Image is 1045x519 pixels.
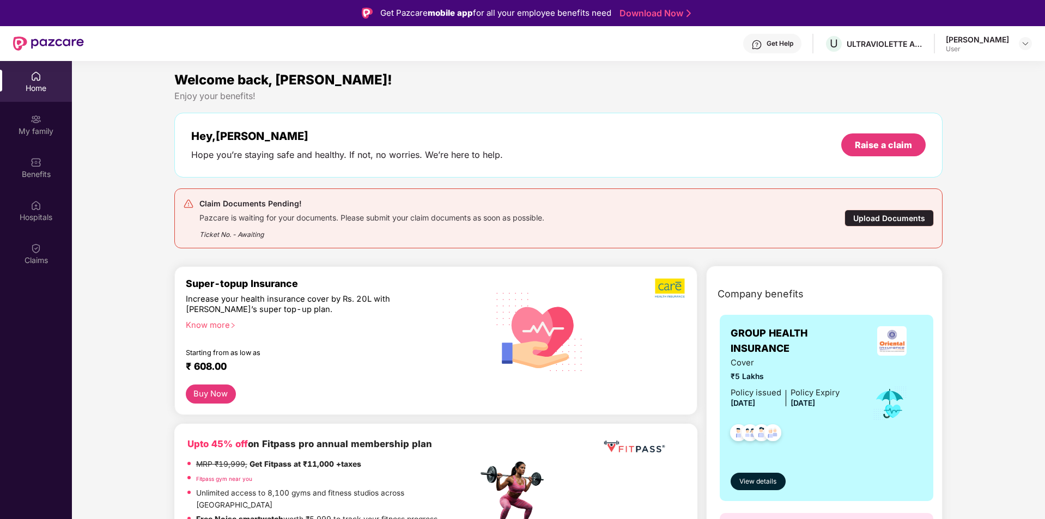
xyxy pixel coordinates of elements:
[872,386,908,422] img: icon
[830,37,838,50] span: U
[187,438,248,449] b: Upto 45% off
[488,278,592,384] img: svg+xml;base64,PHN2ZyB4bWxucz0iaHR0cDovL3d3dy53My5vcmcvMjAwMC9zdmciIHhtbG5zOnhsaW5rPSJodHRwOi8vd3...
[791,387,840,399] div: Policy Expiry
[31,157,41,168] img: svg+xml;base64,PHN2ZyBpZD0iQmVuZWZpdHMiIHhtbG5zPSJodHRwOi8vd3d3LnczLm9yZy8yMDAwL3N2ZyIgd2lkdGg9Ij...
[186,320,471,328] div: Know more
[748,421,775,448] img: svg+xml;base64,PHN2ZyB4bWxucz0iaHR0cDovL3d3dy53My5vcmcvMjAwMC9zdmciIHdpZHRoPSI0OC45NDMiIGhlaWdodD...
[686,8,691,19] img: Stroke
[183,198,194,209] img: svg+xml;base64,PHN2ZyB4bWxucz0iaHR0cDovL3d3dy53My5vcmcvMjAwMC9zdmciIHdpZHRoPSIyNCIgaGVpZ2h0PSIyNC...
[855,139,912,151] div: Raise a claim
[199,197,544,210] div: Claim Documents Pending!
[946,45,1009,53] div: User
[428,8,473,18] strong: mobile app
[655,278,686,298] img: b5dec4f62d2307b9de63beb79f102df3.png
[760,421,786,448] img: svg+xml;base64,PHN2ZyB4bWxucz0iaHR0cDovL3d3dy53My5vcmcvMjAwMC9zdmciIHdpZHRoPSI0OC45NDMiIGhlaWdodD...
[31,243,41,254] img: svg+xml;base64,PHN2ZyBpZD0iQ2xhaW0iIHhtbG5zPSJodHRwOi8vd3d3LnczLm9yZy8yMDAwL3N2ZyIgd2lkdGg9IjIwIi...
[739,477,776,487] span: View details
[31,71,41,82] img: svg+xml;base64,PHN2ZyBpZD0iSG9tZSIgeG1sbnM9Imh0dHA6Ly93d3cudzMub3JnLzIwMDAvc3ZnIiB3aWR0aD0iMjAiIG...
[196,487,477,511] p: Unlimited access to 8,100 gyms and fitness studios across [GEOGRAPHIC_DATA]
[767,39,793,48] div: Get Help
[731,357,840,369] span: Cover
[731,473,786,490] button: View details
[847,39,923,49] div: ULTRAVIOLETTE AUTOMOTIVE PRIVATE LIMITED
[230,322,236,328] span: right
[751,39,762,50] img: svg+xml;base64,PHN2ZyBpZD0iSGVscC0zMngzMiIgeG1sbnM9Imh0dHA6Ly93d3cudzMub3JnLzIwMDAvc3ZnIiB3aWR0aD...
[196,475,252,482] a: Fitpass gym near you
[946,34,1009,45] div: [PERSON_NAME]
[174,72,392,88] span: Welcome back, [PERSON_NAME]!
[731,399,755,407] span: [DATE]
[186,349,432,356] div: Starting from as low as
[602,437,667,457] img: fppp.png
[250,460,361,468] strong: Get Fitpass at ₹11,000 +taxes
[13,36,84,51] img: New Pazcare Logo
[187,438,432,449] b: on Fitpass pro annual membership plan
[737,421,763,448] img: svg+xml;base64,PHN2ZyB4bWxucz0iaHR0cDovL3d3dy53My5vcmcvMjAwMC9zdmciIHdpZHRoPSI0OC45MTUiIGhlaWdodD...
[186,278,478,289] div: Super-topup Insurance
[1021,39,1030,48] img: svg+xml;base64,PHN2ZyBpZD0iRHJvcGRvd24tMzJ4MzIiIHhtbG5zPSJodHRwOi8vd3d3LnczLm9yZy8yMDAwL3N2ZyIgd2...
[191,130,503,143] div: Hey, [PERSON_NAME]
[199,210,544,223] div: Pazcare is waiting for your documents. Please submit your claim documents as soon as possible.
[191,149,503,161] div: Hope you’re staying safe and healthy. If not, no worries. We’re here to help.
[31,200,41,211] img: svg+xml;base64,PHN2ZyBpZD0iSG9zcGl0YWxzIiB4bWxucz0iaHR0cDovL3d3dy53My5vcmcvMjAwMC9zdmciIHdpZHRoPS...
[31,114,41,125] img: svg+xml;base64,PHN2ZyB3aWR0aD0iMjAiIGhlaWdodD0iMjAiIHZpZXdCb3g9IjAgMCAyMCAyMCIgZmlsbD0ibm9uZSIgeG...
[791,399,815,407] span: [DATE]
[731,371,840,383] span: ₹5 Lakhs
[174,90,943,102] div: Enjoy your benefits!
[186,361,467,374] div: ₹ 608.00
[725,421,752,448] img: svg+xml;base64,PHN2ZyB4bWxucz0iaHR0cDovL3d3dy53My5vcmcvMjAwMC9zdmciIHdpZHRoPSI0OC45NDMiIGhlaWdodD...
[731,387,781,399] div: Policy issued
[199,223,544,240] div: Ticket No. - Awaiting
[196,460,247,468] del: MRP ₹19,999,
[877,326,907,356] img: insurerLogo
[380,7,611,20] div: Get Pazcare for all your employee benefits need
[186,294,430,315] div: Increase your health insurance cover by Rs. 20L with [PERSON_NAME]’s super top-up plan.
[718,286,804,302] span: Company benefits
[186,384,236,404] button: Buy Now
[844,210,934,227] div: Upload Documents
[731,326,861,357] span: GROUP HEALTH INSURANCE
[619,8,688,19] a: Download Now
[362,8,373,19] img: Logo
